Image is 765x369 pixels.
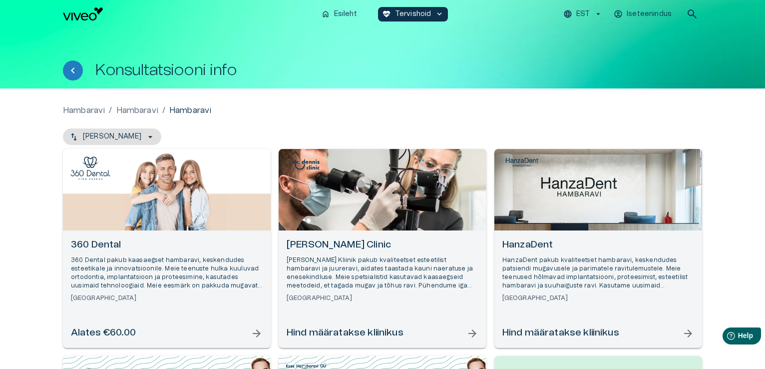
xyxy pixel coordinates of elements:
h6: 360 Dental [71,238,263,252]
p: HanzaDent pakub kvaliteetset hambaravi, keskendudes patsiendi mugavusele ja parimatele ravitulemu... [502,256,694,290]
h6: Alates €60.00 [71,326,136,340]
span: arrow_forward [682,327,694,339]
h6: [GEOGRAPHIC_DATA] [71,294,263,302]
h6: [GEOGRAPHIC_DATA] [502,294,694,302]
a: Navigate to homepage [63,7,313,20]
p: / [109,104,112,116]
p: Hambaravi [169,104,211,116]
span: ecg_heart [382,9,391,18]
a: Open selected supplier available booking dates [494,149,702,348]
button: EST [562,7,604,21]
a: Hambaravi [63,104,105,116]
button: homeEsileht [317,7,362,21]
p: EST [576,9,590,19]
p: Tervishoid [395,9,431,19]
span: arrow_forward [251,327,263,339]
img: Dr. Dennis Clinic logo [286,156,326,172]
button: [PERSON_NAME] [63,128,161,145]
h6: Hind määratakse kliinikus [502,326,619,340]
span: home [321,9,330,18]
a: Open selected supplier available booking dates [279,149,486,348]
h6: [PERSON_NAME] Clinic [287,238,478,252]
button: Tagasi [63,60,83,80]
p: [PERSON_NAME] Kliinik pakub kvaliteetset esteetilist hambaravi ja juureravi, aidates taastada kau... [287,256,478,290]
h6: HanzaDent [502,238,694,252]
span: search [686,8,698,20]
iframe: Help widget launcher [687,323,765,351]
img: 360 Dental logo [70,156,110,180]
p: [PERSON_NAME] [83,131,141,142]
img: Viveo logo [63,7,103,20]
span: arrow_forward [466,327,478,339]
img: HanzaDent logo [502,156,542,169]
a: Open selected supplier available booking dates [63,149,271,348]
button: ecg_heartTervishoidkeyboard_arrow_down [378,7,448,21]
p: Esileht [334,9,357,19]
span: keyboard_arrow_down [435,9,444,18]
p: / [162,104,165,116]
h6: Hind määratakse kliinikus [287,326,403,340]
p: 360 Dental pakub kaasaegset hambaravi, keskendudes esteetikale ja innovatsioonile. Meie teenuste ... [71,256,263,290]
h1: Konsultatsiooni info [95,61,237,79]
a: Hambaravi [116,104,158,116]
h6: [GEOGRAPHIC_DATA] [287,294,478,302]
button: Iseteenindus [612,7,674,21]
button: open search modal [682,4,702,24]
p: Iseteenindus [627,9,672,19]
